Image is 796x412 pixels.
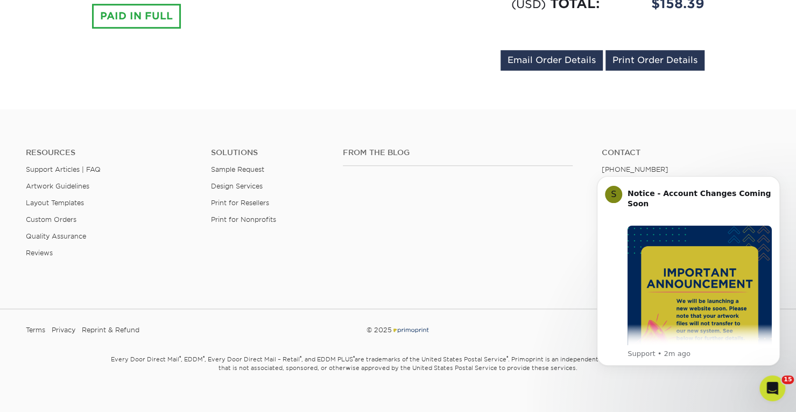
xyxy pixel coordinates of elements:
[203,355,205,360] sup: ®
[300,355,301,360] sup: ®
[271,322,525,338] div: © 2025
[759,375,785,401] iframe: Intercom live chat
[26,199,84,207] a: Layout Templates
[26,148,194,157] h4: Resources
[501,50,603,71] a: Email Order Details
[92,4,181,29] div: PAID IN FULL
[179,355,181,360] sup: ®
[83,351,713,399] small: Every Door Direct Mail , EDDM , Every Door Direct Mail – Retail , and EDDM PLUS are trademarks of...
[210,215,276,224] a: Print for Nonprofits
[602,148,770,157] a: Contact
[781,375,794,384] span: 15
[52,322,75,338] a: Privacy
[26,165,101,173] a: Support Articles | FAQ
[506,355,508,360] sup: ®
[581,163,796,407] iframe: Intercom notifications message
[343,148,573,157] h4: From the Blog
[210,199,269,207] a: Print for Resellers
[605,50,705,71] a: Print Order Details
[210,165,264,173] a: Sample Request
[26,215,76,224] a: Custom Orders
[26,182,89,190] a: Artwork Guidelines
[392,326,429,334] img: Primoprint
[26,322,45,338] a: Terms
[353,355,355,360] sup: ®
[26,232,86,240] a: Quality Assurance
[26,249,53,257] a: Reviews
[210,148,326,157] h4: Solutions
[210,182,262,190] a: Design Services
[82,322,139,338] a: Reprint & Refund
